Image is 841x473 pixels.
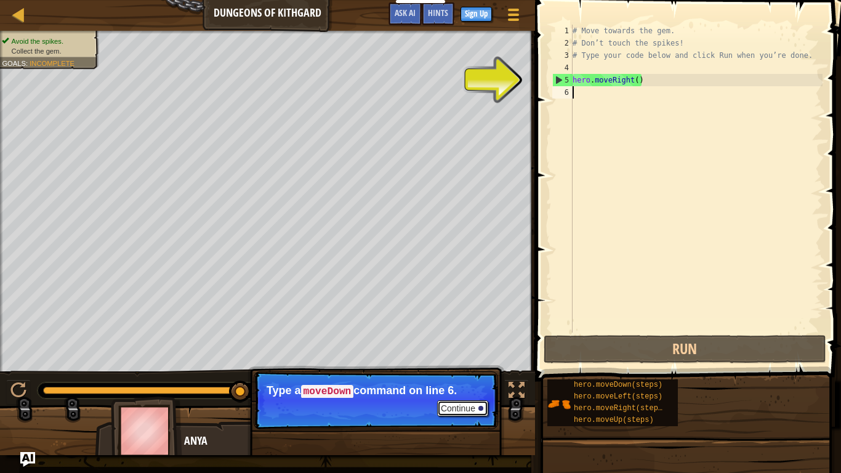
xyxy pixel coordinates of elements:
div: Anya [184,433,427,449]
button: Sign Up [461,7,492,22]
button: Show game menu [498,2,529,31]
button: Ask AI [20,452,35,467]
div: 5 [553,74,573,86]
button: Ctrl + P: Play [6,379,31,405]
div: 1 [552,25,573,37]
div: 2 [552,37,573,49]
span: hero.moveRight(steps) [574,404,667,413]
img: thang_avatar_frame.png [111,397,182,465]
span: Ask AI [395,7,416,18]
span: hero.moveLeft(steps) [574,392,662,401]
button: Continue [437,400,488,416]
li: Avoid the spikes. [2,36,92,46]
span: Hints [428,7,448,18]
span: hero.moveDown(steps) [574,381,662,389]
span: Goals [2,59,26,67]
div: 3 [552,49,573,62]
button: Run [544,335,826,363]
span: Avoid the spikes. [12,37,63,45]
div: 4 [552,62,573,74]
code: moveDown [301,385,354,398]
button: Ask AI [388,2,422,25]
button: Toggle fullscreen [504,379,529,405]
div: 6 [552,86,573,99]
span: Incomplete [30,59,74,67]
span: : [26,59,30,67]
li: Collect the gem. [2,46,92,56]
img: portrait.png [547,392,571,416]
span: hero.moveUp(steps) [574,416,654,424]
p: Type a command on line 6. [267,384,485,398]
span: Collect the gem. [12,47,62,55]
